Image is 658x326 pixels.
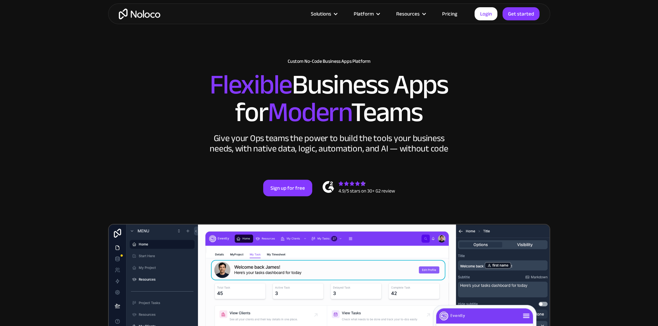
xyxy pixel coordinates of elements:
[302,9,345,18] div: Solutions
[208,133,450,154] div: Give your Ops teams the power to build the tools your business needs, with native data, logic, au...
[263,180,312,196] a: Sign up for free
[433,9,466,18] a: Pricing
[119,9,160,19] a: home
[503,7,540,20] a: Get started
[115,71,543,126] h2: Business Apps for Teams
[210,59,292,110] span: Flexible
[396,9,420,18] div: Resources
[354,9,374,18] div: Platform
[475,7,497,20] a: Login
[268,87,351,138] span: Modern
[345,9,388,18] div: Platform
[115,59,543,64] h1: Custom No-Code Business Apps Platform
[311,9,331,18] div: Solutions
[388,9,433,18] div: Resources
